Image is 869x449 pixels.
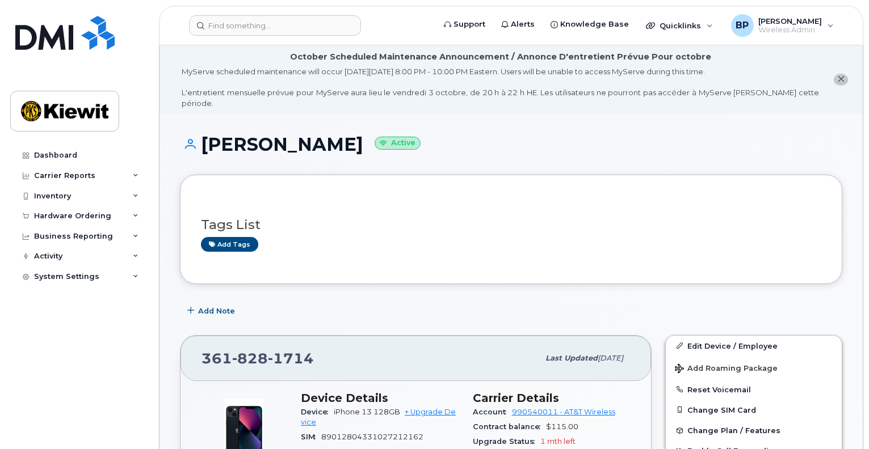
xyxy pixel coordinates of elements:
button: Add Roaming Package [666,356,842,379]
button: Change SIM Card [666,400,842,420]
h1: [PERSON_NAME] [180,134,842,154]
span: Add Roaming Package [675,364,778,375]
span: Last updated [545,354,598,362]
span: 828 [232,350,268,367]
a: Edit Device / Employee [666,336,842,356]
h3: Carrier Details [473,391,631,405]
span: Add Note [198,306,235,316]
span: Account [473,408,512,416]
iframe: Messenger Launcher [820,400,860,440]
a: 990540011 - AT&T Wireless [512,408,615,416]
button: close notification [834,74,848,86]
span: Upgrade Status [473,437,540,446]
span: Contract balance [473,422,546,431]
span: 361 [201,350,314,367]
span: Device [301,408,334,416]
span: Change Plan / Features [687,426,780,435]
span: $115.00 [546,422,578,431]
button: Reset Voicemail [666,379,842,400]
h3: Device Details [301,391,459,405]
button: Add Note [180,301,245,321]
span: SIM [301,433,321,441]
a: Add tags [201,237,258,251]
span: [DATE] [598,354,623,362]
span: 1714 [268,350,314,367]
span: 1 mth left [540,437,576,446]
small: Active [375,137,421,150]
span: 89012804331027212162 [321,433,423,441]
button: Change Plan / Features [666,420,842,440]
h3: Tags List [201,218,821,232]
div: MyServe scheduled maintenance will occur [DATE][DATE] 8:00 PM - 10:00 PM Eastern. Users will be u... [182,66,819,108]
span: iPhone 13 128GB [334,408,400,416]
div: October Scheduled Maintenance Announcement / Annonce D'entretient Prévue Pour octobre [290,51,711,63]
